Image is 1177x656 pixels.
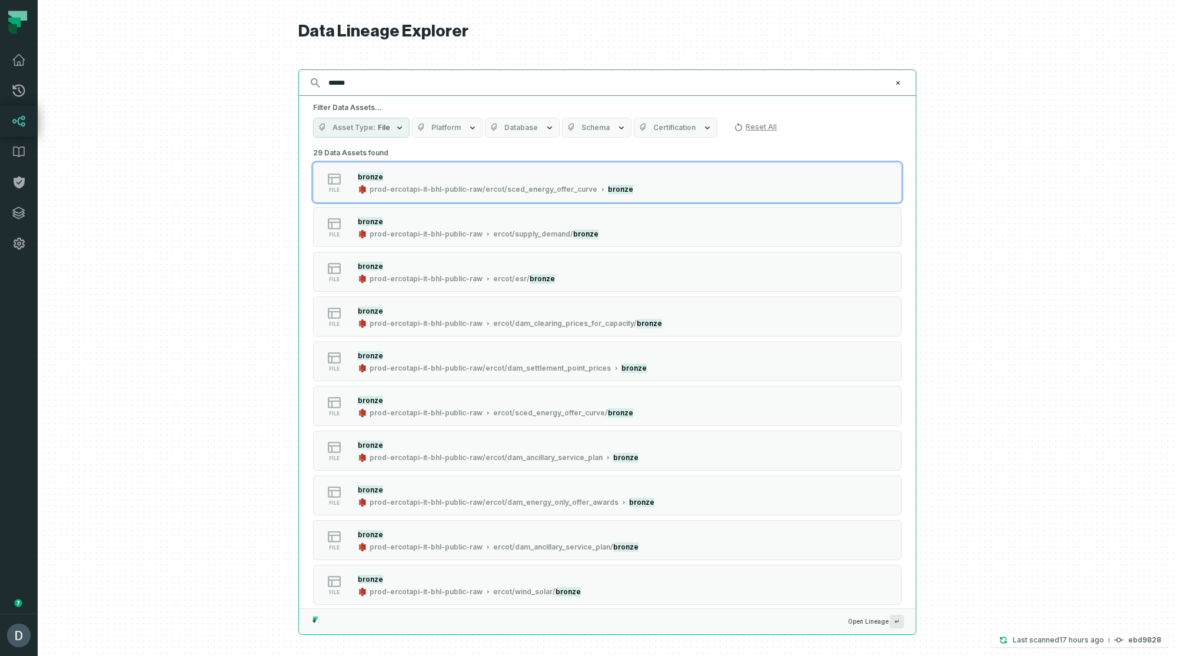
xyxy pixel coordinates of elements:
[581,123,610,132] span: Schema
[370,453,603,462] div: prod-ercotapi-it-bhl-public-raw/ercot/dam_ancillary_service_plan
[546,587,556,597] span: ar/
[1128,637,1161,644] h4: ebd9828
[313,565,902,605] button: fileprod-ercotapi-it-bhl-public-rawercot/wind_solar/bronze
[313,431,902,471] button: fileprod-ercotapi-it-bhl-public-raw/ercot/dam_ancillary_service_planbronze
[358,217,383,226] mark: bronze
[313,297,902,337] button: fileprod-ercotapi-it-bhl-public-rawercot/dam_clearing_prices_for_capacity/bronze
[370,229,483,239] div: prod-ercotapi-it-bhl-public-raw
[329,500,340,506] span: file
[358,262,383,271] mark: bronze
[358,575,383,584] mark: bronze
[493,587,546,597] span: ercot/wind_sol
[358,530,383,539] mark: bronze
[493,408,633,418] div: ercot/sced_energy_offer_curve/bronze
[313,520,902,560] button: fileprod-ercotapi-it-bhl-public-rawercot/dam_ancillary_service_plan/bronze
[329,321,340,327] span: file
[329,590,340,595] span: file
[412,118,483,138] button: Platform
[493,319,662,328] div: ercot/dam_clearing_prices_for_capacity/bronze
[370,542,483,552] div: prod-ercotapi-it-bhl-public-raw
[573,229,599,239] mark: bronze
[370,498,619,507] div: prod-ercotapi-it-bhl-public-raw/ercot/dam_energy_only_offer_awards
[313,341,902,381] button: fileprod-ercotapi-it-bhl-public-raw/ercot/dam_settlement_point_pricesbronze
[892,77,904,89] button: Clear search query
[493,274,555,284] div: ercot/esr/bronze
[299,145,916,608] div: Suggestions
[329,545,340,551] span: file
[634,118,717,138] button: Certification
[370,364,611,373] div: prod-ercotapi-it-bhl-public-raw/ercot/dam_settlement_point_prices
[608,185,633,194] mark: bronze
[493,229,561,239] span: ercot/supply_dema
[370,319,483,328] div: prod-ercotapi-it-bhl-public-raw
[313,103,902,112] h5: Filter Data Assets...
[333,123,375,132] span: Asset Type
[358,485,383,494] mark: bronze
[1013,634,1104,646] p: Last scanned
[890,615,904,628] span: Press ↵ to add a new Data Asset to the graph
[313,386,902,426] button: fileprod-ercotapi-it-bhl-public-rawercot/sced_energy_offer_curve/bronze
[613,453,639,462] mark: bronze
[1059,635,1104,644] relative-time: Sep 29, 2025, 4:02 AM GMT+3
[329,455,340,461] span: file
[992,633,1168,647] button: Last scanned[DATE] 4:02:57 AMebd9828
[613,542,639,552] mark: bronze
[729,118,782,136] button: Reset All
[298,21,916,42] h1: Data Lineage Explorer
[621,364,647,373] mark: bronze
[370,185,597,194] div: prod-ercotapi-it-bhl-public-raw/ercot/sced_energy_offer_curve
[520,274,530,284] span: sr/
[329,277,340,282] span: file
[848,615,904,628] span: Open Lineage
[329,232,340,238] span: file
[358,172,383,181] mark: bronze
[313,475,902,515] button: fileprod-ercotapi-it-bhl-public-raw/ercot/dam_energy_only_offer_awardsbronze
[596,408,608,418] span: ve/
[7,624,31,647] img: avatar of Daniel Lahyani
[608,408,633,418] mark: bronze
[370,274,483,284] div: prod-ercotapi-it-bhl-public-raw
[378,123,390,132] span: File
[358,396,383,405] mark: bronze
[561,229,573,239] span: nd/
[493,542,639,552] div: ercot/dam_ancillary_service_plan/bronze
[329,366,340,372] span: file
[13,598,24,608] div: Tooltip anchor
[562,118,631,138] button: Schema
[653,123,696,132] span: Certification
[313,162,902,202] button: fileprod-ercotapi-it-bhl-public-raw/ercot/sced_energy_offer_curvebronze
[370,587,483,597] div: prod-ercotapi-it-bhl-public-raw
[313,252,902,292] button: fileprod-ercotapi-it-bhl-public-rawercot/esr/bronze
[602,542,613,552] span: an/
[313,207,902,247] button: fileprod-ercotapi-it-bhl-public-rawercot/supply_demand/bronze
[329,411,340,417] span: file
[637,319,662,328] mark: bronze
[358,351,383,360] mark: bronze
[370,408,483,418] div: prod-ercotapi-it-bhl-public-raw
[431,123,461,132] span: Platform
[628,319,637,328] span: ty/
[313,118,410,138] button: Asset TypeFile
[504,123,538,132] span: Database
[493,229,599,239] div: ercot/supply_demand/bronze
[485,118,560,138] button: Database
[493,542,602,552] span: ercot/dam_ancillary_service_pl
[493,319,628,328] span: ercot/dam_clearing_prices_for_capaci
[358,441,383,449] mark: bronze
[629,498,654,507] mark: bronze
[358,307,383,315] mark: bronze
[493,587,581,597] div: ercot/wind_solar/bronze
[329,187,340,193] span: file
[556,587,581,597] mark: bronze
[493,408,596,418] span: ercot/sced_energy_offer_cur
[493,274,520,284] span: ercot/e
[530,274,555,284] mark: bronze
